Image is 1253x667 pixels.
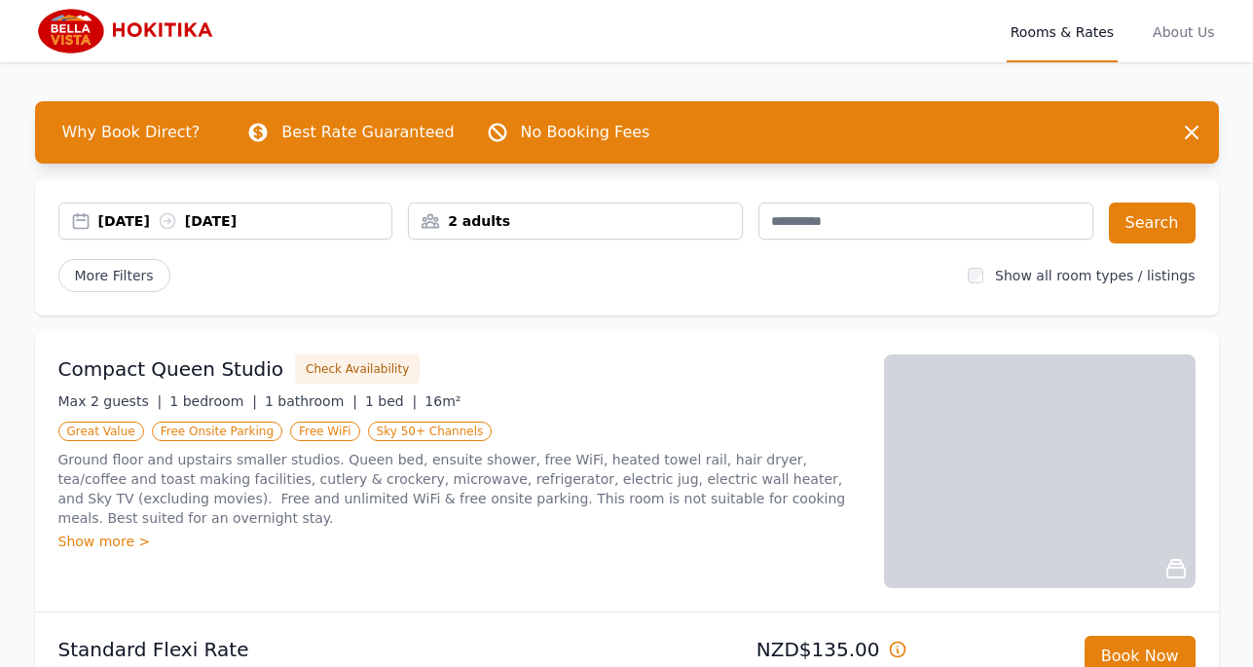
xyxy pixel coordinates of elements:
[281,121,454,144] p: Best Rate Guaranteed
[409,211,742,231] div: 2 adults
[1109,203,1196,243] button: Search
[424,393,461,409] span: 16m²
[47,113,216,152] span: Why Book Direct?
[58,450,861,528] p: Ground floor and upstairs smaller studios. Queen bed, ensuite shower, free WiFi, heated towel rai...
[635,636,907,663] p: NZD$135.00
[169,393,257,409] span: 1 bedroom |
[58,636,619,663] p: Standard Flexi Rate
[521,121,650,144] p: No Booking Fees
[58,259,170,292] span: More Filters
[265,393,357,409] span: 1 bathroom |
[290,422,360,441] span: Free WiFi
[58,532,861,551] div: Show more >
[98,211,392,231] div: [DATE] [DATE]
[152,422,282,441] span: Free Onsite Parking
[368,422,493,441] span: Sky 50+ Channels
[365,393,417,409] span: 1 bed |
[58,422,144,441] span: Great Value
[995,268,1195,283] label: Show all room types / listings
[35,8,223,55] img: Bella Vista Hokitika
[58,393,163,409] span: Max 2 guests |
[295,354,420,384] button: Check Availability
[58,355,284,383] h3: Compact Queen Studio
